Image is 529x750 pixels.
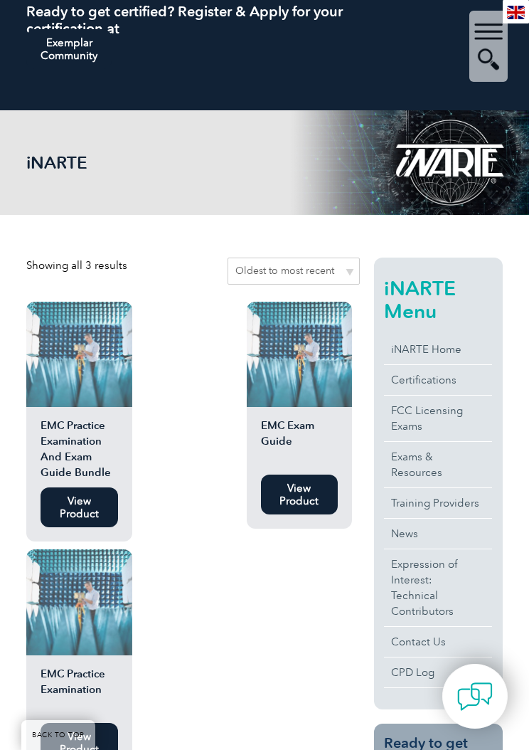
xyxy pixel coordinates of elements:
a: EMC Practice Examination [26,549,132,715]
h2: EMC Practice Examination [26,666,132,716]
select: Shop order [228,258,360,285]
a: Contact Us [384,627,492,657]
img: EMC Exam Guide [247,302,352,407]
h2: EMC Practice Examination And Exam Guide Bundle [26,418,132,480]
a: News [384,519,492,549]
a: CPD Log [384,657,492,687]
a: FCC Licensing Exams [384,396,492,441]
a: EMC Exam Guide [247,302,352,468]
a: Training Providers [384,488,492,518]
a: iNARTE Home [384,334,492,364]
img: EMC Practice Examination And Exam Guide Bundle [26,302,132,407]
a: BACK TO TOP [21,720,95,750]
img: en [507,6,525,19]
h2: Ready to get certified? Register & Apply for your certification at [26,3,503,37]
img: contact-chat.png [457,679,493,714]
a: View Product [41,487,117,527]
a: ExemplarCommunity [26,29,112,69]
img: EMC Practice Examination [26,549,132,655]
a: EMC Practice Examination And Exam Guide Bundle [26,302,132,480]
p: Showing all 3 results [26,258,127,273]
a: Exams & Resources [384,442,492,487]
h1: iNARTE [26,153,240,172]
h2: EMC Exam Guide [247,418,352,468]
a: Certifications [384,365,492,395]
a: Expression of Interest:Technical Contributors [384,549,492,626]
a: View Product [261,475,338,514]
h2: iNARTE Menu [384,277,492,322]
